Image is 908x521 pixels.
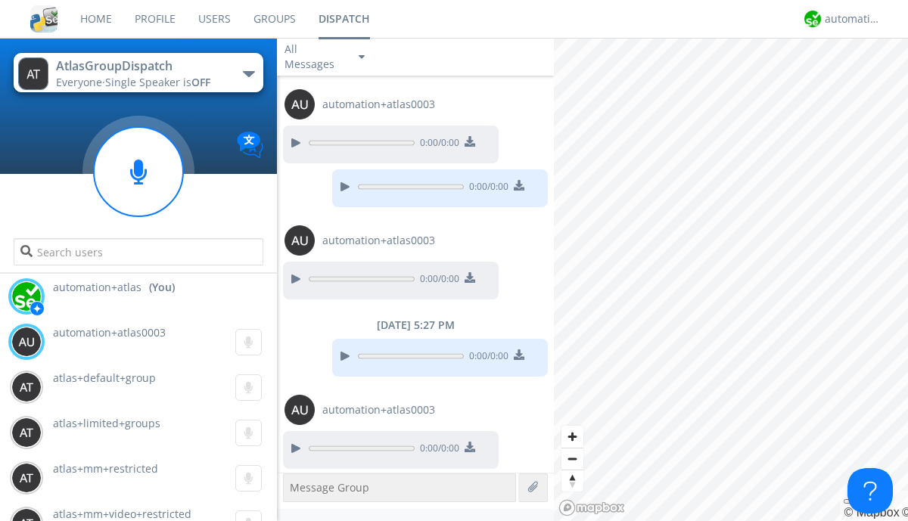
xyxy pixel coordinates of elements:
[465,136,475,147] img: download media button
[11,281,42,312] img: d2d01cd9b4174d08988066c6d424eccd
[53,280,141,295] span: automation+atlas
[825,11,882,26] div: automation+atlas
[415,136,459,153] span: 0:00 / 0:00
[56,75,226,90] div: Everyone ·
[561,448,583,470] span: Zoom out
[322,233,435,248] span: automation+atlas0003
[53,416,160,430] span: atlas+limited+groups
[237,132,263,158] img: Translation enabled
[561,426,583,448] button: Zoom in
[514,349,524,360] img: download media button
[14,53,263,92] button: AtlasGroupDispatchEveryone·Single Speaker isOFF
[105,75,210,89] span: Single Speaker is
[56,57,226,75] div: AtlasGroupDispatch
[322,97,435,112] span: automation+atlas0003
[464,180,508,197] span: 0:00 / 0:00
[285,225,315,256] img: 373638.png
[149,280,175,295] div: (You)
[464,349,508,366] span: 0:00 / 0:00
[465,272,475,283] img: download media button
[11,463,42,493] img: 373638.png
[415,272,459,289] span: 0:00 / 0:00
[359,55,365,59] img: caret-down-sm.svg
[285,395,315,425] img: 373638.png
[14,238,263,265] input: Search users
[558,499,625,516] a: Mapbox logo
[285,42,345,72] div: All Messages
[561,470,583,492] span: Reset bearing to north
[465,442,475,452] img: download media button
[53,325,166,340] span: automation+atlas0003
[30,5,58,33] img: cddb5a64eb264b2086981ab96f4c1ba7
[844,506,899,519] a: Mapbox
[847,468,893,513] iframe: Toggle Customer Support
[285,89,315,119] img: 373638.png
[191,75,210,89] span: OFF
[514,180,524,191] img: download media button
[53,461,158,476] span: atlas+mm+restricted
[53,507,191,521] span: atlas+mm+video+restricted
[11,372,42,402] img: 373638.png
[18,57,48,90] img: 373638.png
[322,402,435,417] span: automation+atlas0003
[11,327,42,357] img: 373638.png
[277,318,554,333] div: [DATE] 5:27 PM
[844,499,856,504] button: Toggle attribution
[415,442,459,458] span: 0:00 / 0:00
[11,417,42,448] img: 373638.png
[561,470,583,492] button: Reset bearing to north
[53,371,156,385] span: atlas+default+group
[561,448,583,470] button: Zoom out
[804,11,821,27] img: d2d01cd9b4174d08988066c6d424eccd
